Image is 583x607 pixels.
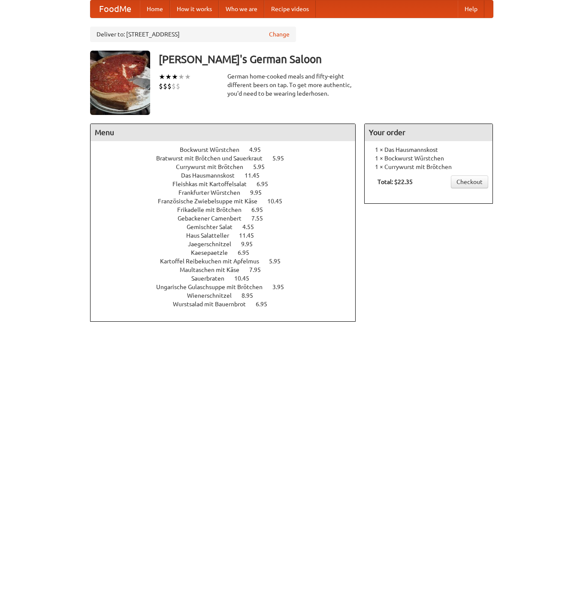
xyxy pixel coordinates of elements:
span: Haus Salatteller [186,232,238,239]
span: Currywurst mit Brötchen [176,163,252,170]
span: Maultaschen mit Käse [180,266,248,273]
a: Frikadelle mit Brötchen 6.95 [177,206,279,213]
a: Das Hausmannskost 11.45 [181,172,275,179]
span: 6.95 [251,206,272,213]
span: Das Hausmannskost [181,172,243,179]
span: Frikadelle mit Brötchen [177,206,250,213]
span: Bockwurst Würstchen [180,146,248,153]
span: 3.95 [272,284,293,290]
span: Französische Zwiebelsuppe mit Käse [158,198,266,205]
a: Recipe videos [264,0,316,18]
a: Haus Salatteller 11.45 [186,232,270,239]
span: 10.45 [234,275,258,282]
span: Gemischter Salat [187,223,241,230]
span: 5.95 [253,163,273,170]
li: 1 × Das Hausmannskost [369,145,488,154]
a: Gebackener Camenbert 7.55 [178,215,279,222]
li: $ [159,82,163,91]
a: Change [269,30,290,39]
li: ★ [184,72,191,82]
a: Who we are [219,0,264,18]
li: 1 × Currywurst mit Brötchen [369,163,488,171]
a: Help [458,0,484,18]
span: Sauerbraten [191,275,233,282]
li: 1 × Bockwurst Würstchen [369,154,488,163]
a: Sauerbraten 10.45 [191,275,265,282]
div: German home-cooked meals and fifty-eight different beers on tap. To get more authentic, you'd nee... [227,72,356,98]
a: Checkout [451,175,488,188]
a: Kartoffel Reibekuchen mit Apfelmus 5.95 [160,258,296,265]
li: $ [176,82,180,91]
span: 6.95 [256,301,276,308]
span: Kartoffel Reibekuchen mit Apfelmus [160,258,268,265]
span: 8.95 [242,292,262,299]
span: Jaegerschnitzel [188,241,240,248]
span: 9.95 [241,241,261,248]
span: Bratwurst mit Brötchen und Sauerkraut [156,155,271,162]
li: ★ [178,72,184,82]
span: Wurstsalad mit Bauernbrot [173,301,254,308]
a: FoodMe [91,0,140,18]
a: Bratwurst mit Brötchen und Sauerkraut 5.95 [156,155,300,162]
span: 11.45 [245,172,268,179]
span: 4.55 [242,223,263,230]
span: Gebackener Camenbert [178,215,250,222]
a: Kaesepaetzle 6.95 [191,249,265,256]
span: Kaesepaetzle [191,249,236,256]
a: Frankfurter Würstchen 9.95 [178,189,278,196]
li: ★ [159,72,165,82]
span: 5.95 [272,155,293,162]
a: Currywurst mit Brötchen 5.95 [176,163,281,170]
h4: Your order [365,124,492,141]
a: Jaegerschnitzel 9.95 [188,241,269,248]
h4: Menu [91,124,356,141]
span: Wienerschnitzel [187,292,240,299]
a: Ungarische Gulaschsuppe mit Brötchen 3.95 [156,284,300,290]
img: angular.jpg [90,51,150,115]
span: 4.95 [249,146,269,153]
a: Maultaschen mit Käse 7.95 [180,266,277,273]
a: Gemischter Salat 4.55 [187,223,270,230]
a: Wienerschnitzel 8.95 [187,292,269,299]
span: 9.95 [250,189,270,196]
div: Deliver to: [STREET_ADDRESS] [90,27,296,42]
li: ★ [172,72,178,82]
span: Fleishkas mit Kartoffelsalat [172,181,255,187]
a: How it works [170,0,219,18]
span: Frankfurter Würstchen [178,189,249,196]
a: Wurstsalad mit Bauernbrot 6.95 [173,301,283,308]
li: $ [167,82,172,91]
span: Ungarische Gulaschsuppe mit Brötchen [156,284,271,290]
li: $ [172,82,176,91]
span: 7.55 [251,215,272,222]
a: Bockwurst Würstchen 4.95 [180,146,277,153]
a: Französische Zwiebelsuppe mit Käse 10.45 [158,198,298,205]
span: 11.45 [239,232,263,239]
span: 7.95 [249,266,269,273]
a: Fleishkas mit Kartoffelsalat 6.95 [172,181,284,187]
span: 10.45 [267,198,291,205]
span: 6.95 [257,181,277,187]
li: $ [163,82,167,91]
a: Home [140,0,170,18]
span: 6.95 [238,249,258,256]
li: ★ [165,72,172,82]
span: 5.95 [269,258,289,265]
h3: [PERSON_NAME]'s German Saloon [159,51,493,68]
b: Total: $22.35 [378,178,413,185]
